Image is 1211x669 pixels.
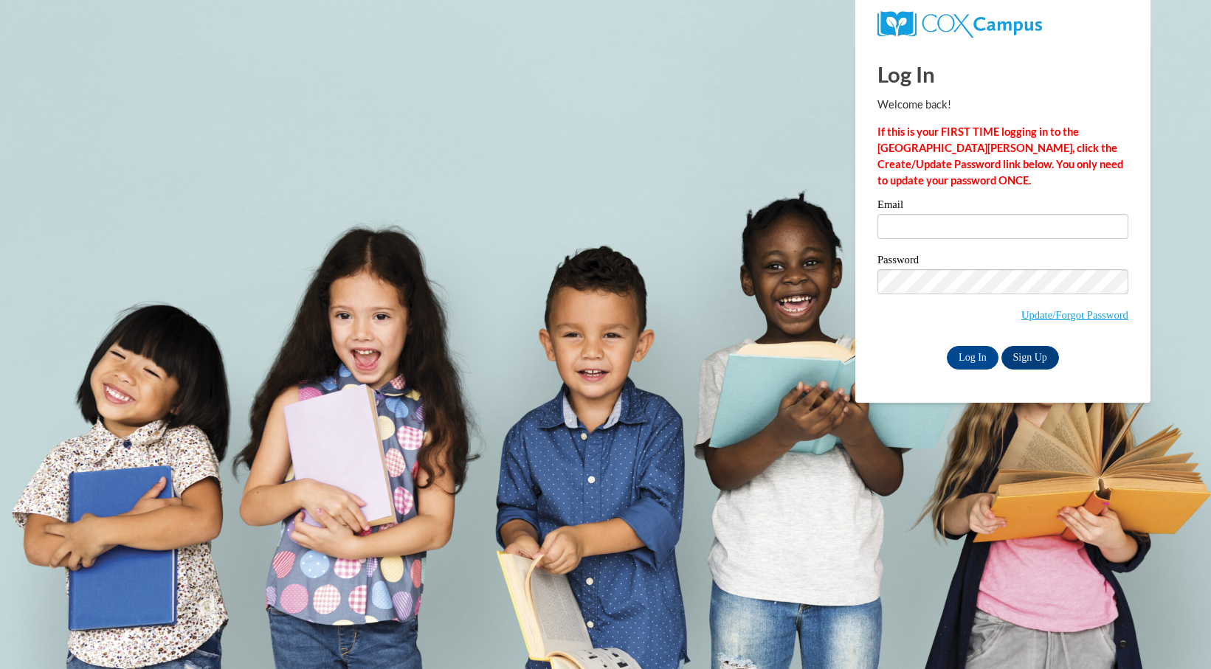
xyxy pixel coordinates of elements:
[877,125,1123,187] strong: If this is your FIRST TIME logging in to the [GEOGRAPHIC_DATA][PERSON_NAME], click the Create/Upd...
[877,199,1128,214] label: Email
[877,17,1042,30] a: COX Campus
[877,59,1128,89] h1: Log In
[877,254,1128,269] label: Password
[877,11,1042,38] img: COX Campus
[947,346,998,370] input: Log In
[1001,346,1059,370] a: Sign Up
[1021,309,1128,321] a: Update/Forgot Password
[877,97,1128,113] p: Welcome back!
